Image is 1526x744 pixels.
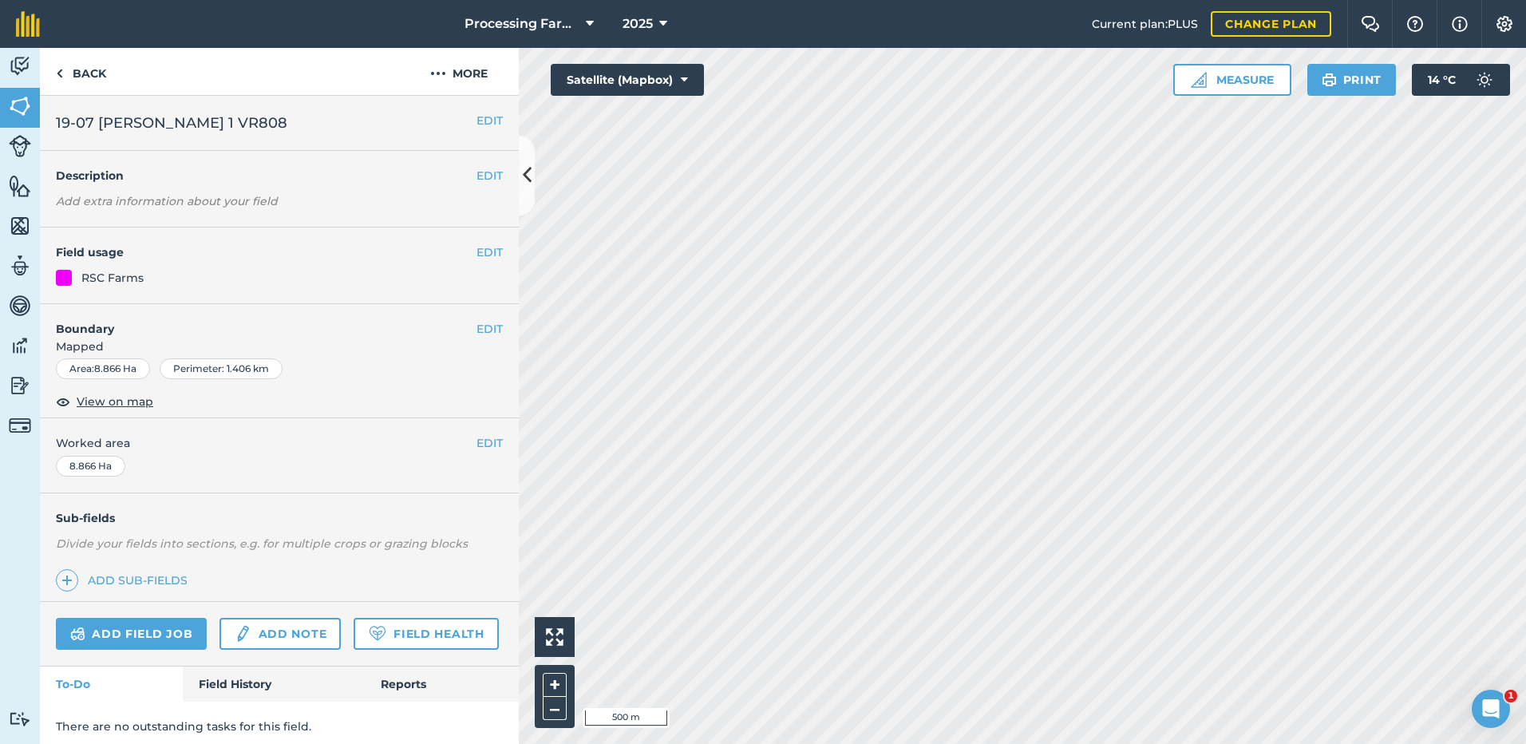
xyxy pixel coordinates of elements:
em: Divide your fields into sections, e.g. for multiple crops or grazing blocks [56,536,468,551]
img: svg+xml;base64,PD94bWwgdmVyc2lvbj0iMS4wIiBlbmNvZGluZz0idXRmLTgiPz4KPCEtLSBHZW5lcmF0b3I6IEFkb2JlIE... [70,624,85,643]
button: Measure [1173,64,1291,96]
a: Reports [365,667,519,702]
img: svg+xml;base64,PHN2ZyB4bWxucz0iaHR0cDovL3d3dy53My5vcmcvMjAwMC9zdmciIHdpZHRoPSI1NiIgaGVpZ2h0PSI2MC... [9,174,31,198]
span: Processing Farms [465,14,579,34]
span: Current plan : PLUS [1092,15,1198,33]
button: Print [1307,64,1397,96]
span: Mapped [40,338,519,355]
a: Back [40,48,122,95]
button: 14 °C [1412,64,1510,96]
img: svg+xml;base64,PD94bWwgdmVyc2lvbj0iMS4wIiBlbmNvZGluZz0idXRmLTgiPz4KPCEtLSBHZW5lcmF0b3I6IEFkb2JlIE... [1469,64,1500,96]
a: Add field job [56,618,207,650]
button: View on map [56,392,153,411]
img: Two speech bubbles overlapping with the left bubble in the forefront [1361,16,1380,32]
img: svg+xml;base64,PD94bWwgdmVyc2lvbj0iMS4wIiBlbmNvZGluZz0idXRmLTgiPz4KPCEtLSBHZW5lcmF0b3I6IEFkb2JlIE... [9,374,31,398]
img: A cog icon [1495,16,1514,32]
img: svg+xml;base64,PHN2ZyB4bWxucz0iaHR0cDovL3d3dy53My5vcmcvMjAwMC9zdmciIHdpZHRoPSIxNCIgaGVpZ2h0PSIyNC... [61,571,73,590]
img: svg+xml;base64,PHN2ZyB4bWxucz0iaHR0cDovL3d3dy53My5vcmcvMjAwMC9zdmciIHdpZHRoPSIxNyIgaGVpZ2h0PSIxNy... [1452,14,1468,34]
img: svg+xml;base64,PHN2ZyB4bWxucz0iaHR0cDovL3d3dy53My5vcmcvMjAwMC9zdmciIHdpZHRoPSI5IiBoZWlnaHQ9IjI0Ii... [56,64,63,83]
img: svg+xml;base64,PD94bWwgdmVyc2lvbj0iMS4wIiBlbmNvZGluZz0idXRmLTgiPz4KPCEtLSBHZW5lcmF0b3I6IEFkb2JlIE... [9,334,31,358]
img: svg+xml;base64,PD94bWwgdmVyc2lvbj0iMS4wIiBlbmNvZGluZz0idXRmLTgiPz4KPCEtLSBHZW5lcmF0b3I6IEFkb2JlIE... [9,414,31,437]
img: Four arrows, one pointing top left, one top right, one bottom right and the last bottom left [546,628,563,646]
h4: Sub-fields [40,509,519,527]
button: EDIT [476,167,503,184]
img: svg+xml;base64,PD94bWwgdmVyc2lvbj0iMS4wIiBlbmNvZGluZz0idXRmLTgiPz4KPCEtLSBHZW5lcmF0b3I6IEFkb2JlIE... [234,624,251,643]
img: svg+xml;base64,PD94bWwgdmVyc2lvbj0iMS4wIiBlbmNvZGluZz0idXRmLTgiPz4KPCEtLSBHZW5lcmF0b3I6IEFkb2JlIE... [9,54,31,78]
img: svg+xml;base64,PD94bWwgdmVyc2lvbj0iMS4wIiBlbmNvZGluZz0idXRmLTgiPz4KPCEtLSBHZW5lcmF0b3I6IEFkb2JlIE... [9,135,31,157]
img: Ruler icon [1191,72,1207,88]
img: svg+xml;base64,PHN2ZyB4bWxucz0iaHR0cDovL3d3dy53My5vcmcvMjAwMC9zdmciIHdpZHRoPSI1NiIgaGVpZ2h0PSI2MC... [9,214,31,238]
span: 1 [1504,690,1517,702]
h4: Field usage [56,243,476,261]
button: Satellite (Mapbox) [551,64,704,96]
span: 19-07 [PERSON_NAME] 1 VR808 [56,112,287,134]
a: Add note [219,618,341,650]
img: fieldmargin Logo [16,11,40,37]
div: Perimeter : 1.406 km [160,358,283,379]
a: Field History [183,667,364,702]
div: Area : 8.866 Ha [56,358,150,379]
a: Add sub-fields [56,569,194,592]
button: More [399,48,519,95]
span: View on map [77,393,153,410]
button: EDIT [476,320,503,338]
div: 8.866 Ha [56,456,125,477]
span: Worked area [56,434,503,452]
a: Change plan [1211,11,1331,37]
button: + [543,673,567,697]
span: 14 ° C [1428,64,1456,96]
button: EDIT [476,434,503,452]
img: svg+xml;base64,PHN2ZyB4bWxucz0iaHR0cDovL3d3dy53My5vcmcvMjAwMC9zdmciIHdpZHRoPSI1NiIgaGVpZ2h0PSI2MC... [9,94,31,118]
iframe: Intercom live chat [1472,690,1510,728]
span: 2025 [623,14,653,34]
img: A question mark icon [1405,16,1425,32]
h4: Description [56,167,503,184]
img: svg+xml;base64,PD94bWwgdmVyc2lvbj0iMS4wIiBlbmNvZGluZz0idXRmLTgiPz4KPCEtLSBHZW5lcmF0b3I6IEFkb2JlIE... [9,254,31,278]
button: EDIT [476,112,503,129]
img: svg+xml;base64,PD94bWwgdmVyc2lvbj0iMS4wIiBlbmNvZGluZz0idXRmLTgiPz4KPCEtLSBHZW5lcmF0b3I6IEFkb2JlIE... [9,294,31,318]
img: svg+xml;base64,PD94bWwgdmVyc2lvbj0iMS4wIiBlbmNvZGluZz0idXRmLTgiPz4KPCEtLSBHZW5lcmF0b3I6IEFkb2JlIE... [9,711,31,726]
img: svg+xml;base64,PHN2ZyB4bWxucz0iaHR0cDovL3d3dy53My5vcmcvMjAwMC9zdmciIHdpZHRoPSIxOSIgaGVpZ2h0PSIyNC... [1322,70,1337,89]
a: To-Do [40,667,183,702]
div: RSC Farms [81,269,144,287]
p: There are no outstanding tasks for this field. [56,718,503,735]
em: Add extra information about your field [56,194,278,208]
img: svg+xml;base64,PHN2ZyB4bWxucz0iaHR0cDovL3d3dy53My5vcmcvMjAwMC9zdmciIHdpZHRoPSIyMCIgaGVpZ2h0PSIyNC... [430,64,446,83]
img: svg+xml;base64,PHN2ZyB4bWxucz0iaHR0cDovL3d3dy53My5vcmcvMjAwMC9zdmciIHdpZHRoPSIxOCIgaGVpZ2h0PSIyNC... [56,392,70,411]
button: EDIT [476,243,503,261]
h4: Boundary [40,304,476,338]
a: Field Health [354,618,498,650]
button: – [543,697,567,720]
